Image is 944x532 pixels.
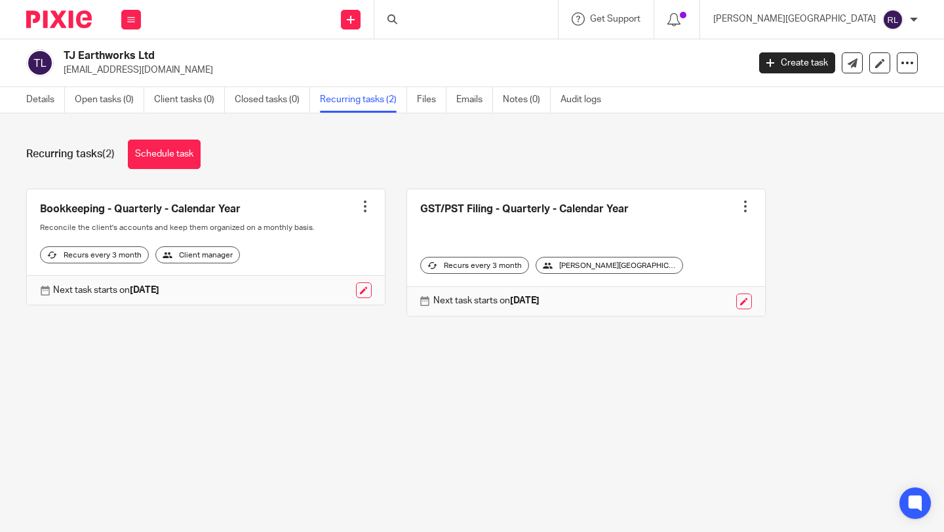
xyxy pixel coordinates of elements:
a: Emails [456,87,493,113]
a: Create task [759,52,835,73]
span: Get Support [590,14,640,24]
a: Notes (0) [503,87,551,113]
img: svg%3E [26,49,54,77]
img: Pixie [26,10,92,28]
a: Client tasks (0) [154,87,225,113]
a: Closed tasks (0) [235,87,310,113]
p: Next task starts on [53,284,159,297]
strong: [DATE] [130,286,159,295]
a: Recurring tasks (2) [320,87,407,113]
a: Schedule task [128,140,201,169]
p: Next task starts on [433,294,540,307]
p: [EMAIL_ADDRESS][DOMAIN_NAME] [64,64,739,77]
h2: TJ Earthworks Ltd [64,49,604,63]
div: Client manager [155,246,240,263]
div: Recurs every 3 month [420,257,529,274]
a: Details [26,87,65,113]
h1: Recurring tasks [26,147,115,161]
p: [PERSON_NAME][GEOGRAPHIC_DATA] [713,12,876,26]
a: Audit logs [560,87,611,113]
a: Files [417,87,446,113]
strong: [DATE] [510,296,540,305]
div: Recurs every 3 month [40,246,149,263]
img: svg%3E [882,9,903,30]
div: [PERSON_NAME][GEOGRAPHIC_DATA] [536,257,683,274]
span: (2) [102,149,115,159]
a: Open tasks (0) [75,87,144,113]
